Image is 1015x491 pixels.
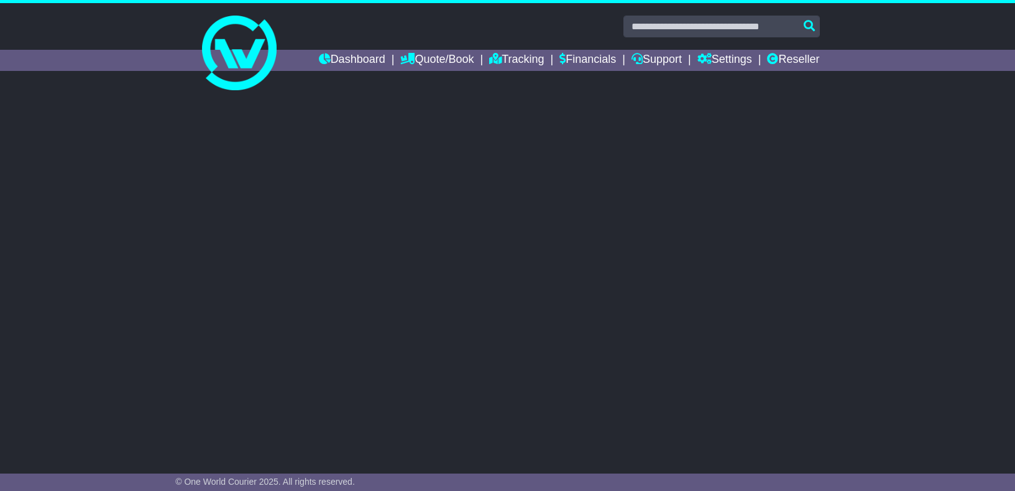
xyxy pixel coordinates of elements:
[559,50,616,71] a: Financials
[175,477,355,487] span: © One World Courier 2025. All rights reserved.
[632,50,682,71] a: Support
[767,50,819,71] a: Reseller
[697,50,752,71] a: Settings
[489,50,544,71] a: Tracking
[319,50,385,71] a: Dashboard
[400,50,474,71] a: Quote/Book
